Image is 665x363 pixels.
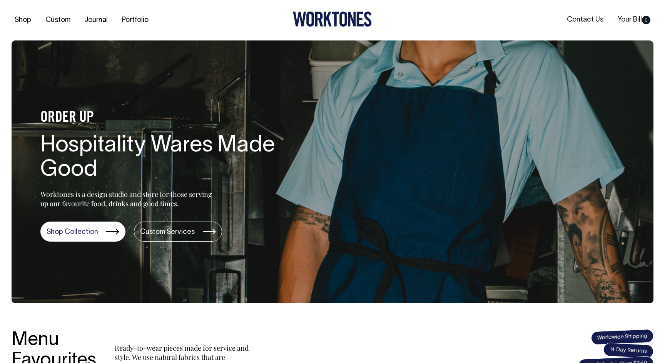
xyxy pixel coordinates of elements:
a: Shop Collection [40,222,125,242]
span: 0 [642,16,650,24]
a: Portfolio [119,14,152,27]
a: Custom [42,14,74,27]
span: 14 Day Returns [603,343,654,359]
p: Worktones is a design studio and store for those serving up our favourite food, drinks and good t... [40,190,216,208]
a: Journal [82,14,111,27]
a: Shop [12,14,34,27]
h1: Hospitality Wares Made Good [40,134,287,183]
h4: ORDER UP [40,110,287,126]
a: Your Bill0 [615,13,653,26]
span: Worldwide Shipping [591,329,653,345]
a: Custom Services [134,222,222,242]
a: Contact Us [564,13,607,26]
